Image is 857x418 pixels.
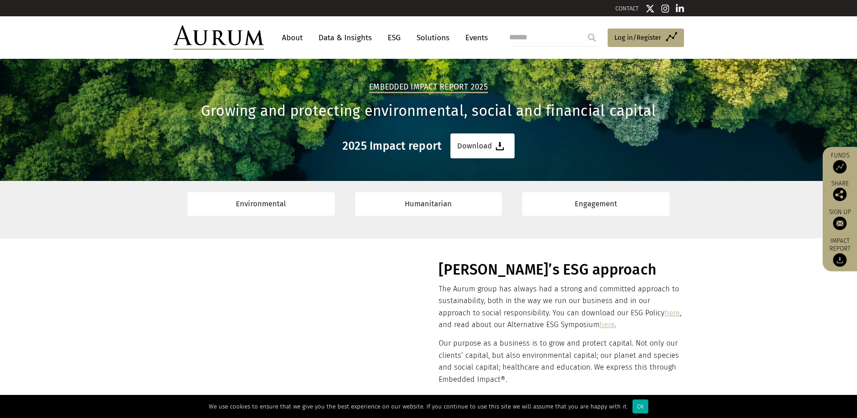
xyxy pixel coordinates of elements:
[173,25,264,50] img: Aurum
[599,320,615,329] a: here
[369,82,488,93] h2: Embedded Impact report 2025
[439,261,681,279] h1: [PERSON_NAME]’s ESG approach
[833,160,847,174] img: Access Funds
[827,237,852,267] a: Impact report
[355,192,502,215] a: Humanitarian
[608,28,684,47] a: Log in/Register
[827,152,852,174] a: Funds
[277,29,307,46] a: About
[342,139,442,153] h3: 2025 Impact report
[461,29,488,46] a: Events
[827,208,852,230] a: Sign up
[522,192,670,215] a: Engagement
[450,133,515,158] a: Download
[583,28,601,47] input: Submit
[632,399,648,413] div: Ok
[614,32,661,43] span: Log in/Register
[833,188,847,201] img: Share this post
[383,29,405,46] a: ESG
[412,29,454,46] a: Solutions
[676,4,684,13] img: Linkedin icon
[187,192,335,215] a: Environmental
[827,180,852,201] div: Share
[661,4,670,13] img: Instagram icon
[615,5,639,12] a: CONTACT
[314,29,376,46] a: Data & Insights
[439,283,681,331] p: The Aurum group has always had a strong and committed approach to sustainability, both in the way...
[646,4,655,13] img: Twitter icon
[665,309,680,317] a: here
[833,217,847,230] img: Sign up to our newsletter
[173,102,684,120] h1: Growing and protecting environmental, social and financial capital
[439,337,681,385] p: Our purpose as a business is to grow and protect capital. Not only our clients’ capital, but also...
